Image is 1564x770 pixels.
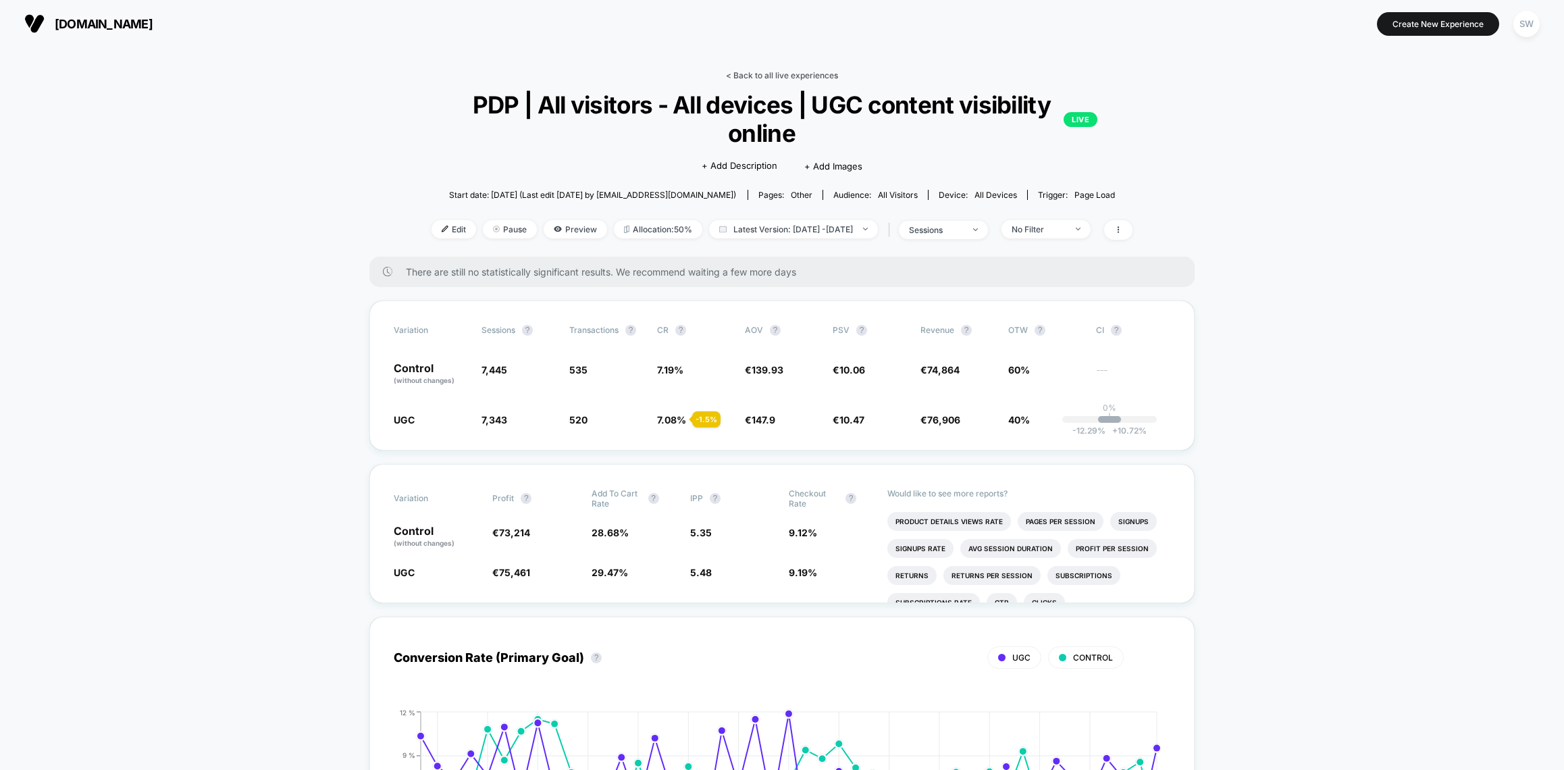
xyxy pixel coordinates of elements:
[648,493,659,504] button: ?
[690,493,703,503] span: IPP
[493,226,500,232] img: end
[1018,512,1103,531] li: Pages Per Session
[1108,413,1111,423] p: |
[887,512,1011,531] li: Product Details Views Rate
[804,161,862,172] span: + Add Images
[1008,364,1030,376] span: 60%
[887,488,1170,498] p: Would like to see more reports?
[770,325,781,336] button: ?
[1068,539,1157,558] li: Profit Per Session
[789,567,817,578] span: 9.19 %
[702,159,777,173] span: + Add Description
[1513,11,1540,37] div: SW
[745,325,763,335] span: AOV
[927,414,960,426] span: 76,906
[20,13,157,34] button: [DOMAIN_NAME]
[492,493,514,503] span: Profit
[709,220,878,238] span: Latest Version: [DATE] - [DATE]
[657,325,669,335] span: CR
[591,652,602,663] button: ?
[1112,426,1118,436] span: +
[592,567,628,578] span: 29.47 %
[690,527,712,538] span: 5.35
[1110,512,1157,531] li: Signups
[521,493,531,504] button: ?
[569,325,619,335] span: Transactions
[928,190,1027,200] span: Device:
[973,228,978,231] img: end
[887,593,980,612] li: Subscriptions Rate
[499,527,530,538] span: 73,214
[467,91,1097,147] span: PDP | All visitors - All devices | UGC content visibility online
[657,414,686,426] span: 7.08 %
[943,566,1041,585] li: Returns Per Session
[624,226,629,233] img: rebalance
[1012,224,1066,234] div: No Filter
[394,325,468,336] span: Variation
[863,228,868,230] img: end
[394,414,415,426] span: UGC
[394,539,454,547] span: (without changes)
[719,226,727,232] img: calendar
[710,493,721,504] button: ?
[406,266,1168,278] span: There are still no statistically significant results. We recommend waiting a few more days
[592,488,642,509] span: Add To Cart Rate
[752,364,783,376] span: 139.93
[1035,325,1045,336] button: ?
[1008,414,1030,426] span: 40%
[833,325,850,335] span: PSV
[1024,593,1065,612] li: Clicks
[920,414,960,426] span: €
[1377,12,1499,36] button: Create New Experience
[1074,190,1115,200] span: Page Load
[856,325,867,336] button: ?
[839,364,865,376] span: 10.06
[1509,10,1544,38] button: SW
[690,567,712,578] span: 5.48
[483,220,537,238] span: Pause
[625,325,636,336] button: ?
[987,593,1017,612] li: Ctr
[432,220,476,238] span: Edit
[726,70,838,80] a: < Back to all live experiences
[885,220,899,240] span: |
[920,364,960,376] span: €
[974,190,1017,200] span: all devices
[592,527,629,538] span: 28.68 %
[481,364,507,376] span: 7,445
[791,190,812,200] span: other
[1076,228,1080,230] img: end
[745,364,783,376] span: €
[839,414,864,426] span: 10.47
[394,363,468,386] p: Control
[833,364,865,376] span: €
[394,488,468,509] span: Variation
[920,325,954,335] span: Revenue
[1012,652,1031,663] span: UGC
[394,376,454,384] span: (without changes)
[569,364,588,376] span: 535
[400,708,415,716] tspan: 12 %
[1064,112,1097,127] p: LIVE
[789,488,839,509] span: Checkout Rate
[449,190,736,200] span: Start date: [DATE] (Last edit [DATE] by [EMAIL_ADDRESS][DOMAIN_NAME])
[1047,566,1120,585] li: Subscriptions
[1073,652,1113,663] span: CONTROL
[789,527,817,538] span: 9.12 %
[614,220,702,238] span: Allocation: 50%
[442,226,448,232] img: edit
[394,525,479,548] p: Control
[692,411,721,428] div: - 1.5 %
[675,325,686,336] button: ?
[833,414,864,426] span: €
[887,539,954,558] li: Signups Rate
[833,190,918,200] div: Audience:
[1096,366,1170,386] span: ---
[758,190,812,200] div: Pages:
[1111,325,1122,336] button: ?
[927,364,960,376] span: 74,864
[1072,426,1105,436] span: -12.29 %
[569,414,588,426] span: 520
[1103,403,1116,413] p: 0%
[24,14,45,34] img: Visually logo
